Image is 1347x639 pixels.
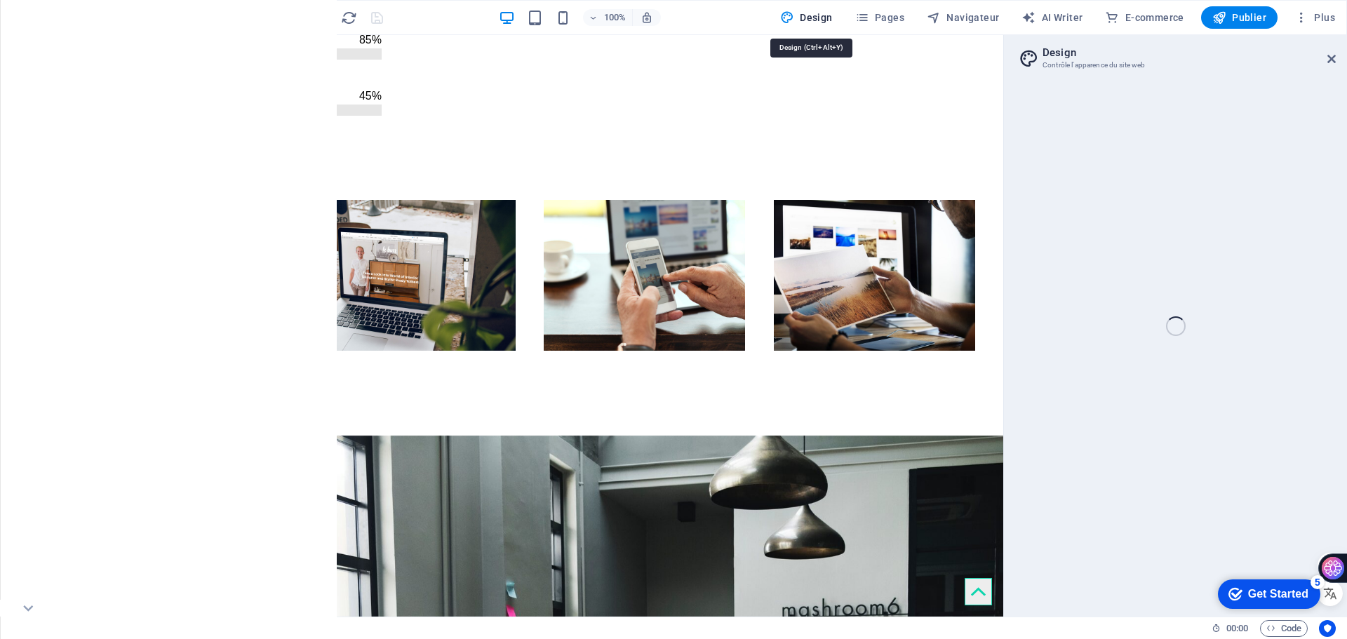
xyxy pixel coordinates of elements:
button: Plus [1289,6,1341,29]
i: Actualiser la page [341,10,357,26]
span: Plus [1294,11,1335,25]
span: Design [780,11,833,25]
span: Code [1266,620,1301,637]
div: Get Started [41,15,102,28]
div: Get Started 5 items remaining, 0% complete [11,7,114,36]
span: Publier [1212,11,1266,25]
span: : [1236,623,1238,633]
button: Pages [850,6,910,29]
span: Pages [855,11,904,25]
button: Navigateur [921,6,1005,29]
h6: 100% [604,9,626,26]
button: Code [1260,620,1308,637]
span: AI Writer [1021,11,1083,25]
button: E-commerce [1099,6,1189,29]
h6: Durée de la session [1212,620,1249,637]
button: Usercentrics [1319,620,1336,637]
span: Navigateur [927,11,999,25]
button: Publier [1201,6,1278,29]
i: Lors du redimensionnement, ajuster automatiquement le niveau de zoom en fonction de l'appareil sé... [641,11,653,24]
span: 00 00 [1226,620,1248,637]
button: 100% [583,9,633,26]
div: 5 [104,3,118,17]
button: reload [340,9,357,26]
button: Design [775,6,838,29]
span: E-commerce [1105,11,1184,25]
button: AI Writer [1016,6,1088,29]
